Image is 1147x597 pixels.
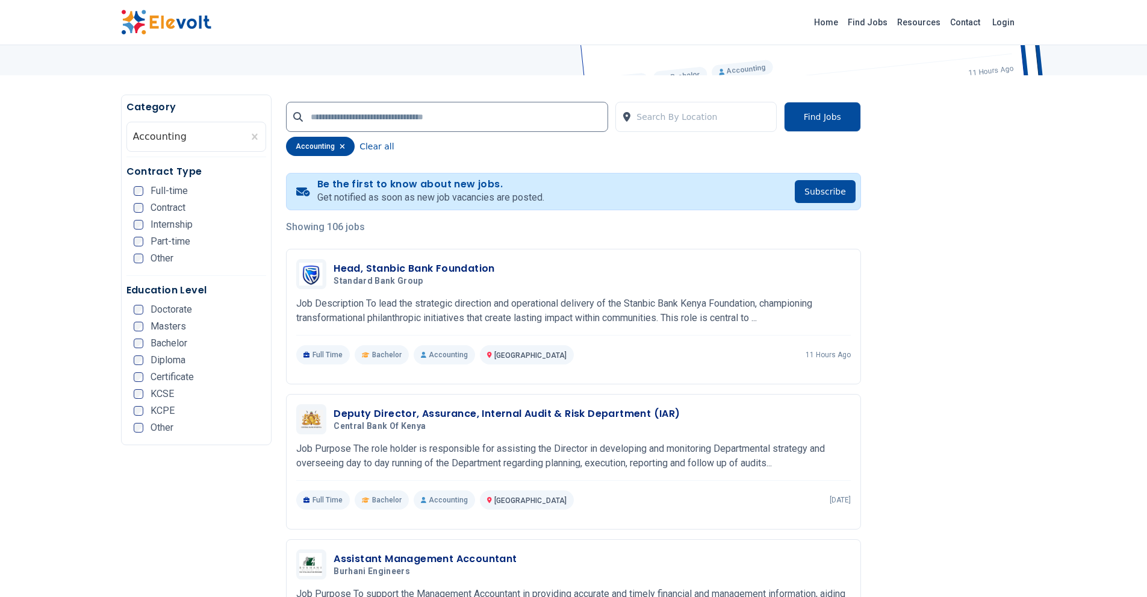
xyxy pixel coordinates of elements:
[151,254,173,263] span: Other
[134,406,143,416] input: KCPE
[296,345,350,364] p: Full Time
[784,102,861,132] button: Find Jobs
[134,423,143,433] input: Other
[809,13,843,32] a: Home
[372,495,402,505] span: Bachelor
[134,355,143,365] input: Diploma
[134,203,143,213] input: Contract
[134,372,143,382] input: Certificate
[317,190,544,205] p: Get notified as soon as new job vacancies are posted.
[296,259,851,364] a: Standard Bank GroupHead, Stanbic Bank FoundationStandard Bank GroupJob Description To lead the st...
[299,263,323,286] img: Standard Bank Group
[286,220,861,234] p: Showing 106 jobs
[134,237,143,246] input: Part-time
[134,220,143,230] input: Internship
[151,322,186,331] span: Masters
[126,100,267,114] h5: Category
[296,404,851,510] a: Central Bank of KenyaDeputy Director, Assurance, Internal Audit & Risk Department (IAR)Central Ba...
[494,496,567,505] span: [GEOGRAPHIC_DATA]
[317,178,544,190] h4: Be the first to know about new jobs.
[414,345,475,364] p: Accounting
[299,553,323,576] img: Burhani Engineers
[286,137,355,156] div: accounting
[892,13,945,32] a: Resources
[414,490,475,510] p: Accounting
[134,186,143,196] input: Full-time
[134,389,143,399] input: KCSE
[985,10,1022,34] a: Login
[151,339,187,348] span: Bachelor
[334,276,423,287] span: Standard Bank Group
[806,350,851,360] p: 11 hours ago
[795,180,856,203] button: Subscribe
[134,339,143,348] input: Bachelor
[334,566,410,577] span: Burhani Engineers
[296,442,851,470] p: Job Purpose The role holder is responsible for assisting the Director in developing and monitorin...
[151,186,188,196] span: Full-time
[296,296,851,325] p: Job Description To lead the strategic direction and operational delivery of the Stanbic Bank Keny...
[334,421,426,432] span: Central Bank of Kenya
[151,203,185,213] span: Contract
[151,355,185,365] span: Diploma
[372,350,402,360] span: Bachelor
[359,137,394,156] button: Clear all
[134,322,143,331] input: Masters
[151,305,192,314] span: Doctorate
[334,407,680,421] h3: Deputy Director, Assurance, Internal Audit & Risk Department (IAR)
[296,490,350,510] p: Full Time
[134,254,143,263] input: Other
[843,13,892,32] a: Find Jobs
[945,13,985,32] a: Contact
[151,423,173,433] span: Other
[334,552,517,566] h3: Assistant Management Accountant
[126,164,267,179] h5: Contract Type
[151,372,194,382] span: Certificate
[151,237,190,246] span: Part-time
[299,410,323,430] img: Central Bank of Kenya
[121,10,211,35] img: Elevolt
[151,406,175,416] span: KCPE
[151,389,174,399] span: KCSE
[134,305,143,314] input: Doctorate
[494,351,567,360] span: [GEOGRAPHIC_DATA]
[830,495,851,505] p: [DATE]
[334,261,495,276] h3: Head, Stanbic Bank Foundation
[151,220,193,230] span: Internship
[126,283,267,298] h5: Education Level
